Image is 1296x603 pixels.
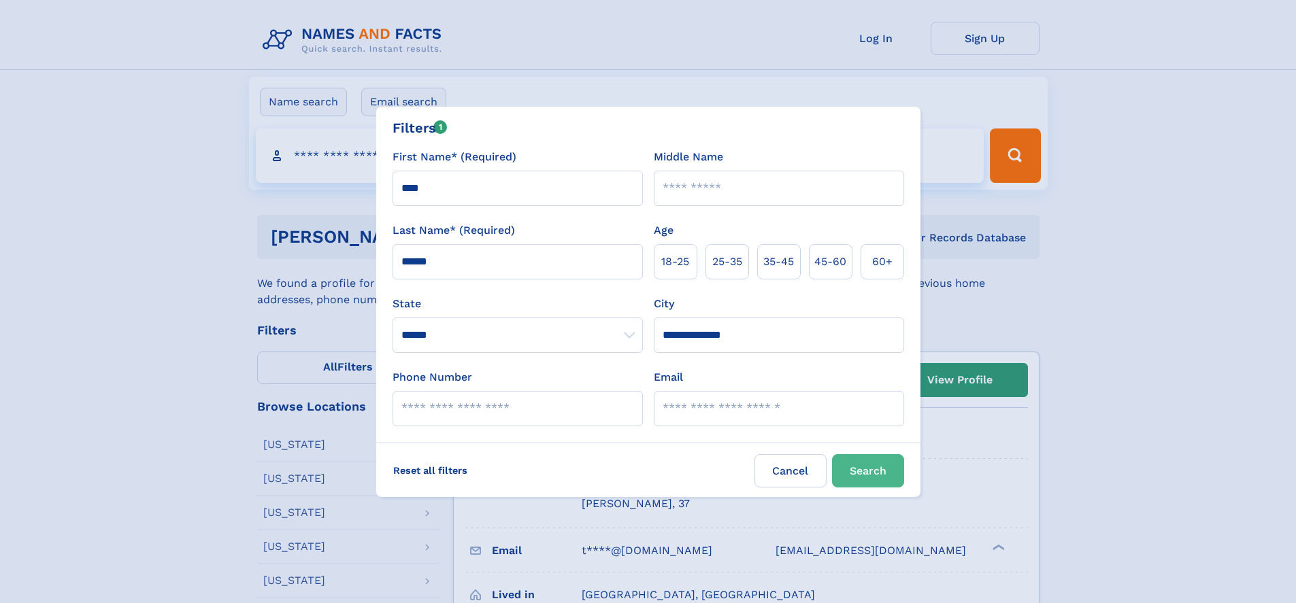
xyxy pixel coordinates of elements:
label: Phone Number [393,369,472,385]
label: Last Name* (Required) [393,222,515,239]
label: Email [654,369,683,385]
label: Age [654,222,674,239]
label: Cancel [754,454,827,487]
span: 25‑35 [712,254,742,270]
span: 45‑60 [814,254,846,270]
span: 35‑45 [763,254,794,270]
label: Reset all filters [384,454,476,487]
button: Search [832,454,904,487]
label: First Name* (Required) [393,149,516,165]
label: State [393,296,643,312]
label: City [654,296,674,312]
span: 18‑25 [661,254,689,270]
div: Filters [393,118,448,138]
span: 60+ [872,254,893,270]
label: Middle Name [654,149,723,165]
